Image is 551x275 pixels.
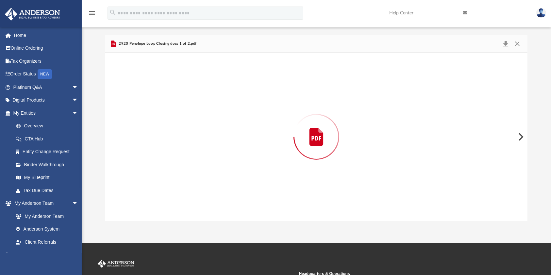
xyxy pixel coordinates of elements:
i: menu [88,9,96,17]
a: Platinum Q&Aarrow_drop_down [5,81,88,94]
a: Entity Change Request [9,145,88,158]
a: Anderson System [9,223,85,236]
img: Anderson Advisors Platinum Portal [3,8,62,21]
i: search [109,9,116,16]
a: My Anderson Teamarrow_drop_down [5,197,85,210]
span: arrow_drop_down [72,106,85,120]
a: Tax Due Dates [9,184,88,197]
button: Next File [513,128,527,146]
span: arrow_drop_down [72,94,85,107]
a: Binder Walkthrough [9,158,88,171]
a: My Documentsarrow_drop_down [5,249,85,262]
img: User Pic [536,8,546,18]
a: Online Ordering [5,42,88,55]
div: Preview [105,35,527,221]
a: Home [5,29,88,42]
button: Download [500,39,511,48]
a: Overview [9,120,88,133]
a: Order StatusNEW [5,68,88,81]
a: My Anderson Team [9,210,82,223]
a: menu [88,12,96,17]
a: Client Referrals [9,235,85,249]
span: arrow_drop_down [72,249,85,262]
img: Anderson Advisors Platinum Portal [96,260,136,268]
a: Digital Productsarrow_drop_down [5,94,88,107]
span: arrow_drop_down [72,81,85,94]
span: 2920 Penelope Loop Closing docs 1 of 2.pdf [117,41,196,47]
span: arrow_drop_down [72,197,85,210]
div: NEW [38,69,52,79]
a: My Entitiesarrow_drop_down [5,106,88,120]
a: My Blueprint [9,171,85,184]
button: Close [511,39,523,48]
a: Tax Organizers [5,55,88,68]
a: CTA Hub [9,132,88,145]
